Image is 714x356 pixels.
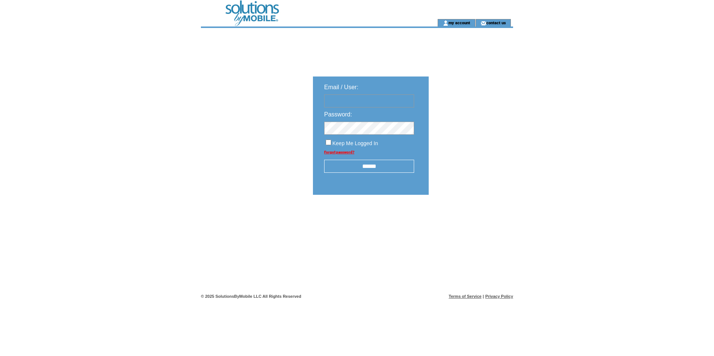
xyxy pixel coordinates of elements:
[332,140,378,146] span: Keep Me Logged In
[324,150,354,154] a: Forgot password?
[324,111,352,118] span: Password:
[201,294,301,299] span: © 2025 SolutionsByMobile LLC All Rights Reserved
[443,20,448,26] img: account_icon.gif;jsessionid=B748B3A6518B817745FCC3441E13434D
[483,294,484,299] span: |
[449,294,482,299] a: Terms of Service
[324,84,358,90] span: Email / User:
[448,20,470,25] a: my account
[485,294,513,299] a: Privacy Policy
[450,213,488,223] img: transparent.png;jsessionid=B748B3A6518B817745FCC3441E13434D
[481,20,486,26] img: contact_us_icon.gif;jsessionid=B748B3A6518B817745FCC3441E13434D
[486,20,506,25] a: contact us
